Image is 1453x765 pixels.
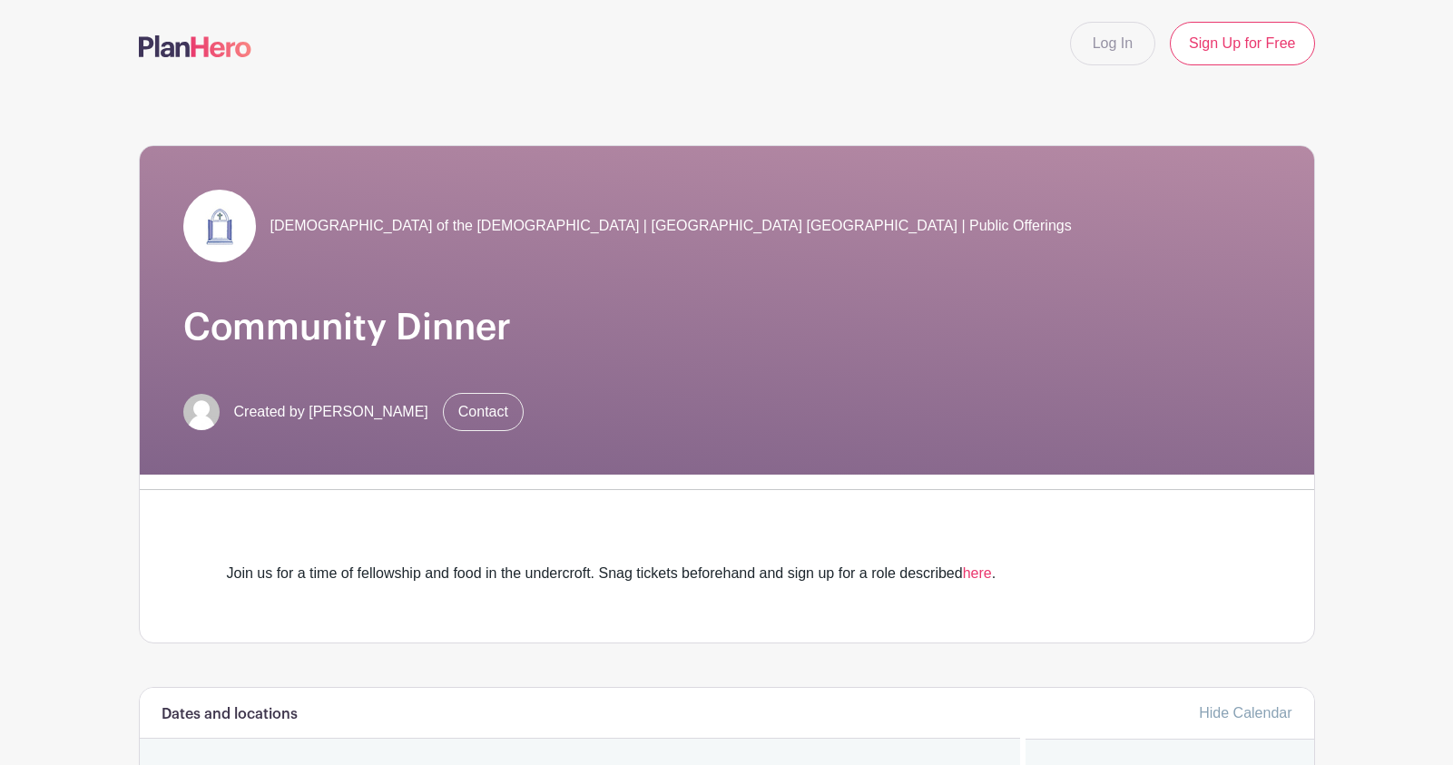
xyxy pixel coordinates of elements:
a: Log In [1070,22,1155,65]
div: Join us for a time of fellowship and food in the undercroft. Snag tickets beforehand and sign up ... [227,563,1227,584]
h6: Dates and locations [162,706,298,723]
a: Hide Calendar [1199,705,1291,721]
h1: Community Dinner [183,306,1271,349]
a: here [963,565,992,581]
img: default-ce2991bfa6775e67f084385cd625a349d9dcbb7a52a09fb2fda1e96e2d18dcdb.png [183,394,220,430]
a: Contact [443,393,524,431]
img: Doors3.jpg [183,190,256,262]
img: logo-507f7623f17ff9eddc593b1ce0a138ce2505c220e1c5a4e2b4648c50719b7d32.svg [139,35,251,57]
a: Sign Up for Free [1170,22,1314,65]
span: [DEMOGRAPHIC_DATA] of the [DEMOGRAPHIC_DATA] | [GEOGRAPHIC_DATA] [GEOGRAPHIC_DATA] | Public Offer... [270,215,1072,237]
span: Created by [PERSON_NAME] [234,401,428,423]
